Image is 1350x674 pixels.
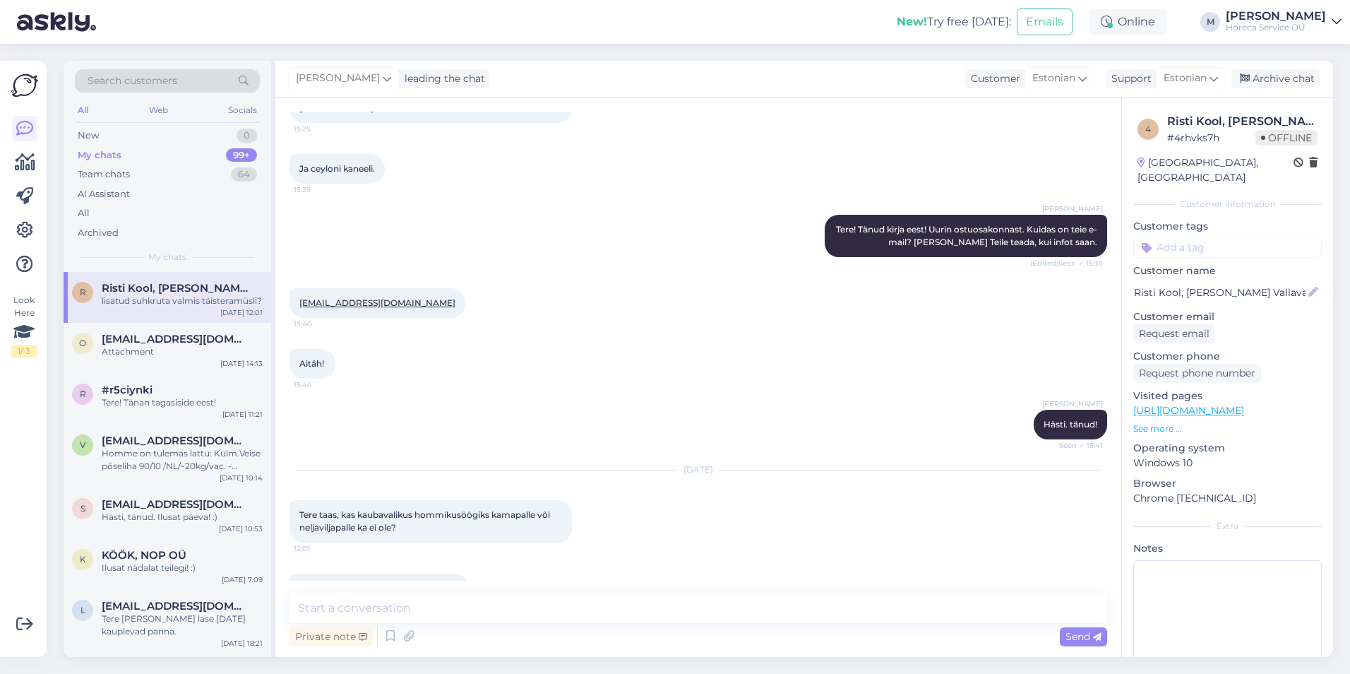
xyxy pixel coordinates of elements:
[1042,203,1103,214] span: [PERSON_NAME]
[1145,124,1151,134] span: 4
[1133,476,1322,491] p: Browser
[80,605,85,615] span: l
[219,524,263,534] div: [DATE] 10:53
[221,638,263,649] div: [DATE] 18:21
[102,549,186,562] span: KÖÖK, NOP OÜ
[1133,389,1322,403] p: Visited pages
[225,101,260,119] div: Socials
[294,543,347,554] span: 12:01
[1133,237,1322,258] input: Add a tag
[1226,11,1342,33] a: [PERSON_NAME]Horeca Service OÜ
[231,167,257,182] div: 64
[294,184,347,195] span: 15:29
[1133,198,1322,211] div: Customer information
[836,224,1097,247] span: Tere! Tänud kirja eest! Uurin ostuosakonnast. Kuidas on teie e-mail? [PERSON_NAME] Teile teada, k...
[1137,155,1294,185] div: [GEOGRAPHIC_DATA], [GEOGRAPHIC_DATA]
[88,73,177,88] span: Search customers
[1133,364,1261,383] div: Request phone number
[1065,630,1101,643] span: Send
[299,358,324,369] span: Aitäh!
[1017,8,1073,35] button: Emails
[1044,419,1097,430] span: Hästi. tänud!
[102,396,263,409] div: Tere! Tänan tagasiside eest!
[1089,9,1166,35] div: Online
[1032,71,1075,86] span: Estonian
[299,509,552,533] span: Tere taas, kas kaubavalikus hommikusöögiks kamapalle või neljaviljapalle ka ei ole?
[102,282,249,295] span: Risti Kool, Lääne-Harju Vallavalitsus
[1231,69,1320,88] div: Archive chat
[102,498,249,511] span: siirakgetter@gmail.com
[1050,440,1103,451] span: Seen ✓ 15:41
[78,167,130,182] div: Team chats
[399,71,485,86] div: leading the chat
[102,600,249,613] span: laagrikool.moldre@daily.ee
[80,503,85,514] span: s
[146,101,171,119] div: Web
[80,554,86,564] span: K
[102,384,153,396] span: #r5ciynki
[102,434,249,447] span: vita-jax@mail.ru
[1226,22,1326,33] div: Horeca Service OÜ
[78,148,121,162] div: My chats
[1133,309,1322,324] p: Customer email
[80,439,85,450] span: v
[102,345,263,358] div: Attachment
[1167,130,1255,146] div: # 4rhvks7h
[78,187,130,201] div: AI Assistant
[289,627,373,646] div: Private note
[294,319,347,329] span: 15:40
[897,13,1011,30] div: Try free [DATE]:
[220,473,263,483] div: [DATE] 10:14
[79,338,86,348] span: o
[1133,491,1322,506] p: Chrome [TECHNICAL_ID]
[1133,264,1322,278] p: Customer name
[299,163,375,174] span: Ja ceyloni kaneeli.
[1134,285,1306,300] input: Add name
[222,409,263,420] div: [DATE] 11:21
[11,345,37,357] div: 1 / 3
[78,226,119,240] div: Archived
[1042,398,1103,409] span: [PERSON_NAME]
[897,15,927,28] b: New!
[102,447,263,473] div: Homme on tulemas lattu: Külm.Veise põseliha 90/10 /NL/~20kg/vac. - pakendi suurus 2-2,5kg. Teile ...
[11,72,38,99] img: Askly Logo
[80,389,86,399] span: r
[102,511,263,524] div: Hästi, tänud. Ilusat päeva! :)
[102,613,263,638] div: Tere [PERSON_NAME] lase [DATE] kauplevad panna.
[1226,11,1326,22] div: [PERSON_NAME]
[1133,404,1244,417] a: [URL][DOMAIN_NAME]
[222,574,263,585] div: [DATE] 7:09
[80,287,86,297] span: R
[294,124,347,134] span: 15:25
[1030,258,1103,268] span: (Edited) Seen ✓ 15:35
[1133,456,1322,471] p: Windows 10
[289,463,1107,476] div: [DATE]
[102,562,263,574] div: Ilusat nädalat teilegi! :)
[1106,71,1152,86] div: Support
[1133,541,1322,556] p: Notes
[11,294,37,357] div: Look Here
[1133,441,1322,456] p: Operating system
[78,129,99,143] div: New
[102,295,263,307] div: lisatud suhkruta valmis täisteramüsli?
[1133,349,1322,364] p: Customer phone
[1133,324,1215,343] div: Request email
[148,251,186,264] span: My chats
[296,71,380,86] span: [PERSON_NAME]
[102,333,249,345] span: ouslkrd@gmail.com
[75,101,91,119] div: All
[1200,12,1220,32] div: M
[1164,71,1207,86] span: Estonian
[1255,130,1318,146] span: Offline
[220,307,263,318] div: [DATE] 12:01
[226,148,257,162] div: 99+
[237,129,257,143] div: 0
[220,358,263,369] div: [DATE] 14:13
[1133,422,1322,435] p: See more ...
[1133,219,1322,234] p: Customer tags
[965,71,1020,86] div: Customer
[78,206,90,220] div: All
[1167,113,1318,130] div: Risti Kool, [PERSON_NAME] Vallavalitsus
[294,379,347,390] span: 15:40
[299,297,455,308] a: [EMAIL_ADDRESS][DOMAIN_NAME]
